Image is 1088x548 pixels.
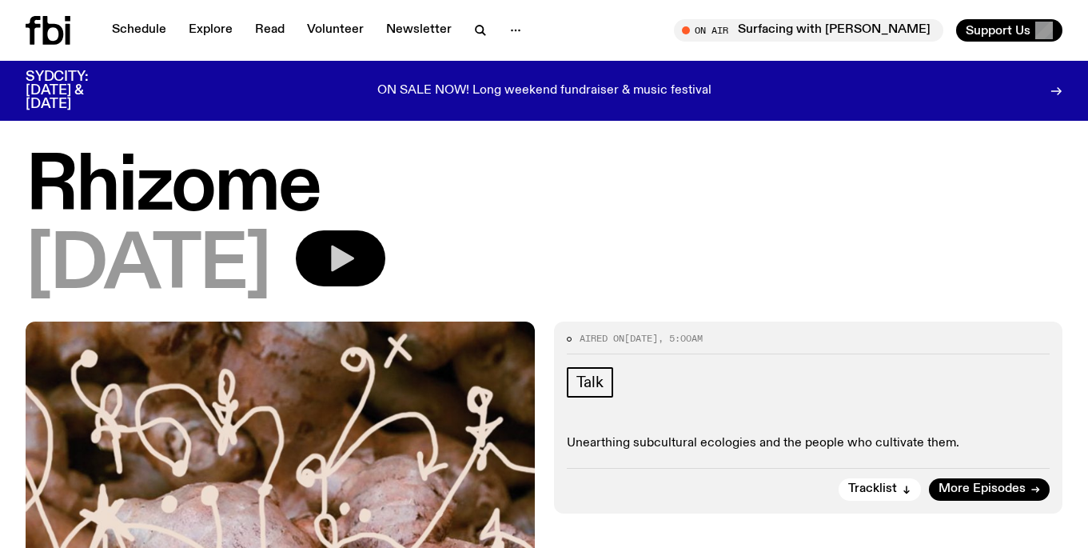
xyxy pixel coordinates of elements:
span: Tracklist [848,483,897,495]
a: More Episodes [929,478,1050,501]
span: Talk [576,374,604,391]
button: On AirSurfacing with [PERSON_NAME] [674,19,943,42]
button: Support Us [956,19,1062,42]
span: [DATE] [624,332,658,345]
p: Unearthing subcultural ecologies and the people who cultivate them. [567,436,1050,451]
a: Volunteer [297,19,373,42]
span: , 5:00am [658,332,703,345]
span: Support Us [966,23,1030,38]
span: Aired on [580,332,624,345]
span: [DATE] [26,230,270,302]
button: Tracklist [839,478,921,501]
a: Newsletter [377,19,461,42]
a: Read [245,19,294,42]
h3: SYDCITY: [DATE] & [DATE] [26,70,128,111]
a: Schedule [102,19,176,42]
h1: Rhizome [26,152,1062,224]
a: Talk [567,367,613,398]
a: Explore [179,19,242,42]
p: ON SALE NOW! Long weekend fundraiser & music festival [377,84,711,98]
span: More Episodes [939,483,1026,495]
